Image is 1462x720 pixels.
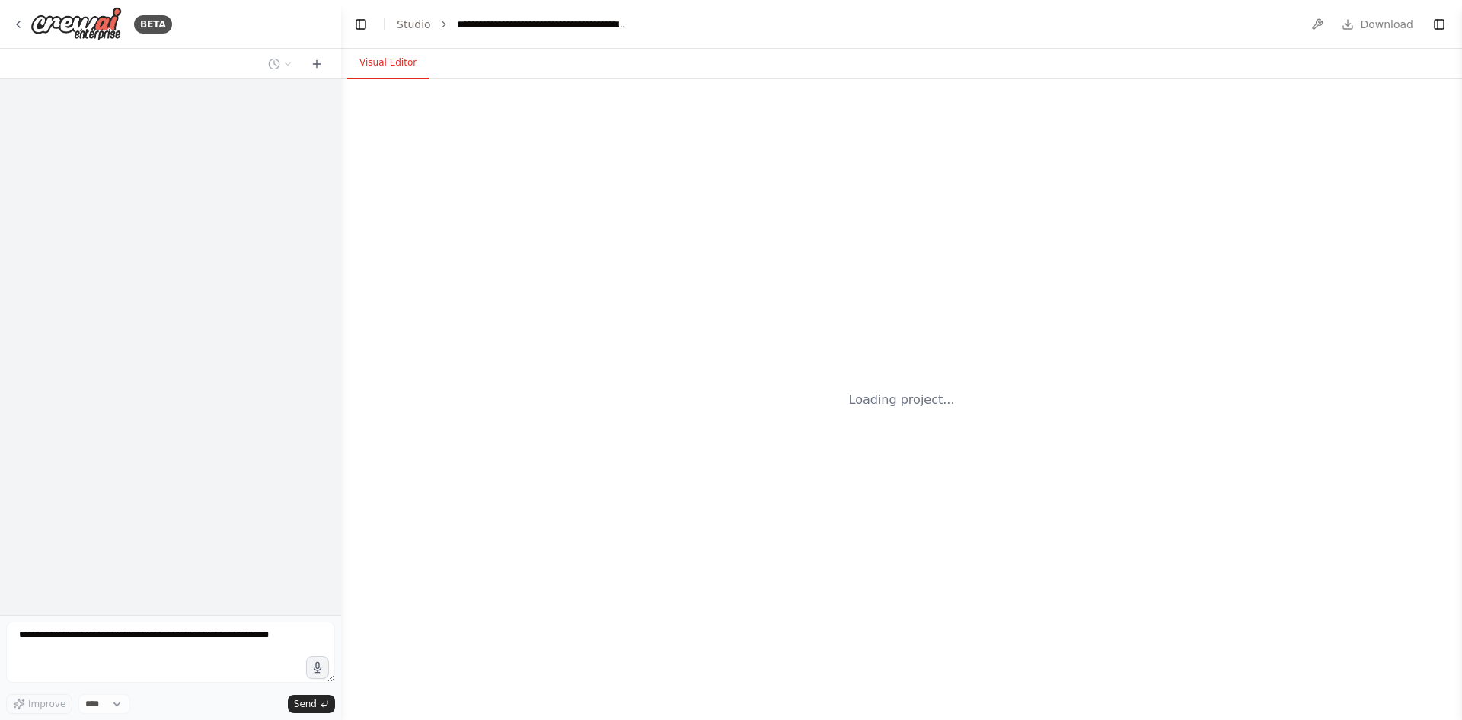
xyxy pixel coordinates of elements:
button: Click to speak your automation idea [306,656,329,679]
button: Improve [6,694,72,714]
button: Start a new chat [305,55,329,73]
span: Improve [28,698,65,710]
div: BETA [134,15,172,34]
div: Loading project... [849,391,955,409]
span: Send [294,698,317,710]
a: Studio [397,18,431,30]
button: Hide left sidebar [350,14,372,35]
img: Logo [30,7,122,41]
nav: breadcrumb [397,17,628,32]
button: Send [288,695,335,713]
button: Switch to previous chat [262,55,298,73]
button: Visual Editor [347,47,429,79]
button: Show right sidebar [1428,14,1450,35]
